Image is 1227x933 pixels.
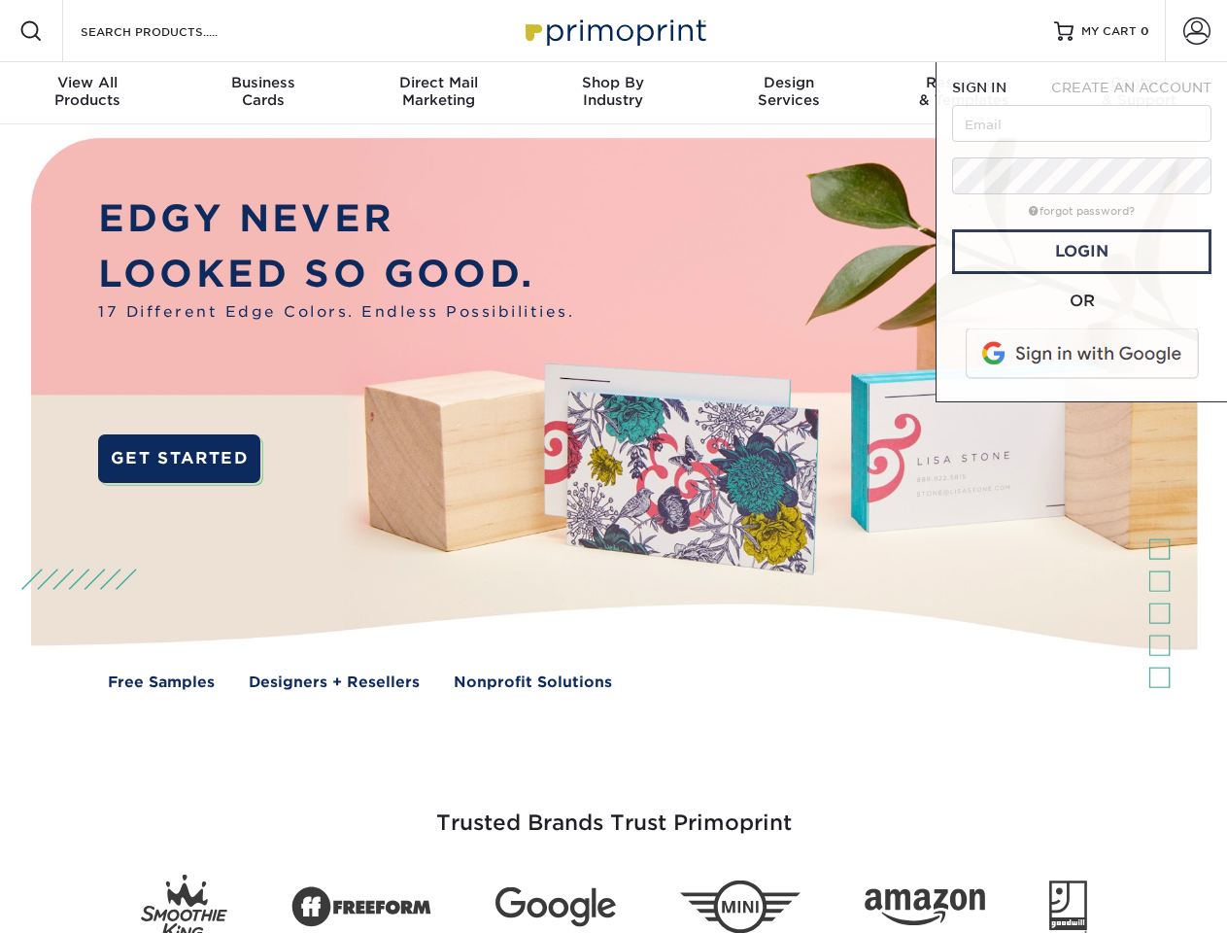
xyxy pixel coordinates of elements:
div: OR [952,290,1211,313]
span: 17 Different Edge Colors. Endless Possibilities. [98,301,574,324]
img: Amazon [865,889,985,926]
div: & Templates [876,74,1051,109]
span: Design [701,74,876,91]
a: BusinessCards [175,62,350,124]
input: Email [952,105,1211,142]
a: Login [952,229,1211,274]
a: forgot password? [1029,205,1135,218]
div: Services [701,74,876,109]
img: Google [495,887,616,927]
div: Industry [526,74,700,109]
span: MY CART [1081,23,1137,40]
p: LOOKED SO GOOD. [98,247,574,302]
span: Resources [876,74,1051,91]
a: Shop ByIndustry [526,62,700,124]
img: Primoprint [517,10,711,52]
a: Designers + Resellers [249,672,420,694]
input: SEARCH PRODUCTS..... [79,19,268,43]
a: Free Samples [108,672,215,694]
a: GET STARTED [98,434,260,483]
p: EDGY NEVER [98,191,574,247]
iframe: Google Customer Reviews [5,874,165,926]
div: Marketing [351,74,526,109]
h3: Trusted Brands Trust Primoprint [46,764,1182,859]
a: Nonprofit Solutions [454,672,612,694]
img: Goodwill [1049,881,1087,933]
a: Direct MailMarketing [351,62,526,124]
div: Cards [175,74,350,109]
span: Direct Mail [351,74,526,91]
a: Resources& Templates [876,62,1051,124]
span: CREATE AN ACCOUNT [1051,80,1211,95]
span: 0 [1141,24,1149,38]
span: SIGN IN [952,80,1006,95]
span: Shop By [526,74,700,91]
span: Business [175,74,350,91]
a: DesignServices [701,62,876,124]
